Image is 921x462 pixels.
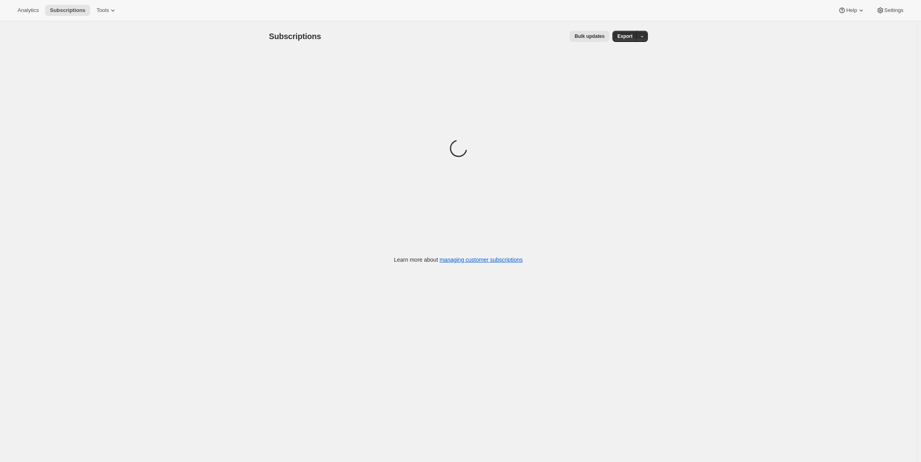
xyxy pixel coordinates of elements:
[617,33,632,39] span: Export
[575,33,604,39] span: Bulk updates
[846,7,857,14] span: Help
[50,7,85,14] span: Subscriptions
[439,257,523,263] a: managing customer subscriptions
[612,31,637,42] button: Export
[884,7,903,14] span: Settings
[45,5,90,16] button: Subscriptions
[833,5,870,16] button: Help
[394,256,523,264] p: Learn more about
[872,5,908,16] button: Settings
[18,7,39,14] span: Analytics
[96,7,109,14] span: Tools
[269,32,321,41] span: Subscriptions
[570,31,609,42] button: Bulk updates
[13,5,43,16] button: Analytics
[92,5,122,16] button: Tools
